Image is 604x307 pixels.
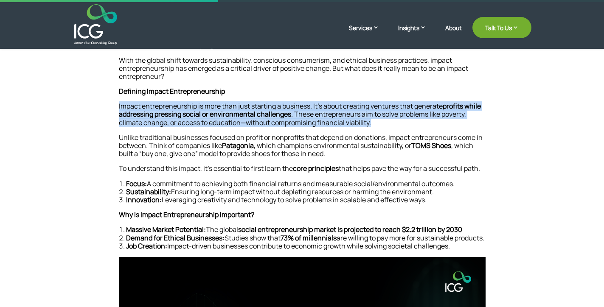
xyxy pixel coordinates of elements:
strong: Sustainability: [126,187,171,196]
strong: Job Creation: [126,241,167,251]
strong: profits while addressing pressing social or environmental challenges [119,101,481,119]
p: To understand this impact, it’s essential to first learn the that helps pave the way for a succes... [119,165,486,179]
strong: Why is Impact Entrepreneurship Important? [119,210,254,219]
p: With the global shift towards sustainability, conscious consumerism, and ethical business practic... [119,56,486,88]
li: Leveraging creativity and technology to solve problems in scalable and effective ways. [119,196,486,204]
strong: Innovation: [126,195,162,204]
li: Ensuring long-term impact without depleting resources or harming the environment. [119,188,486,196]
li: The global [119,226,486,234]
strong: core principles [293,164,339,173]
strong: Defining Impact Entrepreneurship [119,87,225,96]
a: About [445,25,462,45]
a: Talk To Us [472,17,531,38]
strong: Patagonia [222,141,254,150]
strong: 73% of millennials [281,233,337,243]
p: Unlike traditional businesses focused on profit or nonprofits that depend on donations, impact en... [119,134,486,165]
img: ICG [74,4,117,45]
a: Insights [398,23,435,45]
div: Widget de chat [458,215,604,307]
li: A commitment to achieving both financial returns and measurable social/environmental outcomes. [119,180,486,188]
p: Impact entrepreneurship is more than just starting a business. It’s about creating ventures that ... [119,102,486,134]
strong: Demand for Ethical Businesses: [126,233,225,243]
iframe: Chat Widget [458,215,604,307]
strong: Focus: [126,179,147,188]
strong: Massive Market Potential: [126,225,206,234]
li: Studies show that are willing to pay more for sustainable products. [119,234,486,242]
a: Services [349,23,388,45]
li: Impact-driven businesses contribute to economic growth while solving societal challenges. [119,242,486,250]
strong: social entrepreneurship market is projected to reach $2.2 trillion by 2030 [238,225,462,234]
strong: TOMS Shoes [411,141,451,150]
